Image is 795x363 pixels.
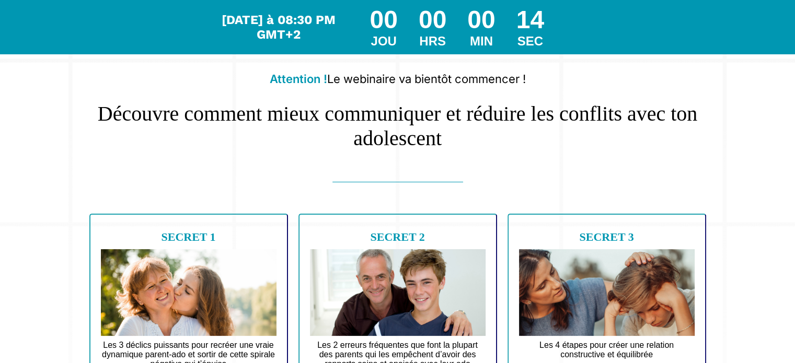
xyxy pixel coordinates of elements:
b: SECRET 3 [579,230,633,243]
div: 14 [516,5,544,34]
div: MIN [467,34,495,49]
div: 00 [467,5,495,34]
b: Attention ! [270,72,327,86]
img: d70f9ede54261afe2763371d391305a3_Design_sans_titre_4.jpg [101,249,276,336]
b: SECRET 2 [370,230,424,243]
div: 00 [419,5,446,34]
span: [DATE] à 08:30 PM GMT+2 [222,13,336,42]
div: 00 [370,5,397,34]
img: 6e5ea48f4dd0521e46c6277ff4d310bb_Design_sans_titre_5.jpg [519,249,695,336]
div: HRS [419,34,446,49]
img: 774e71fe38cd43451293438b60a23fce_Design_sans_titre_1.jpg [310,249,486,336]
h2: Le webinaire va bientôt commencer ! [84,67,711,91]
div: JOU [370,34,397,49]
div: SEC [516,34,544,49]
h1: Découvre comment mieux communiquer et réduire les conflits avec ton adolescent [84,91,711,150]
b: SECRET 1 [161,230,215,243]
div: Le webinar commence dans... [219,13,338,42]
